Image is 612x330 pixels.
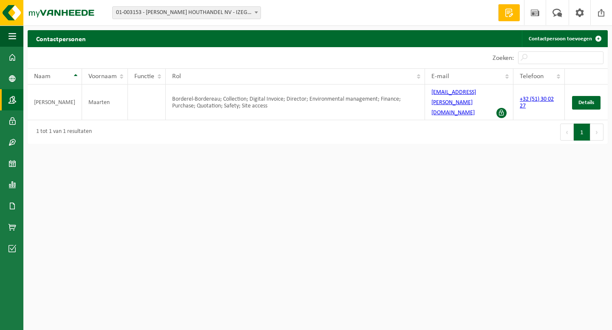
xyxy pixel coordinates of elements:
span: Details [578,100,594,105]
a: +32 (51) 30 02 27 [520,96,554,109]
h2: Contactpersonen [28,30,94,47]
td: Borderel-Bordereau; Collection; Digital Invoice; Director; Environmental management; Finance; Pur... [166,85,425,120]
button: Next [590,124,603,141]
span: Functie [134,73,154,80]
span: 01-003153 - VANHAVERBEKE HOUTHANDEL NV - IZEGEM [113,7,261,19]
span: E-mail [431,73,449,80]
a: Contactpersoon toevoegen [522,30,607,47]
span: Voornaam [88,73,117,80]
span: 01-003153 - VANHAVERBEKE HOUTHANDEL NV - IZEGEM [112,6,261,19]
button: 1 [574,124,590,141]
td: Maarten [82,85,128,120]
a: Details [572,96,601,110]
label: Zoeken: [493,55,514,62]
span: Rol [172,73,181,80]
a: [EMAIL_ADDRESS][PERSON_NAME][DOMAIN_NAME] [431,89,476,116]
div: 1 tot 1 van 1 resultaten [32,124,92,140]
span: Naam [34,73,51,80]
button: Previous [560,124,574,141]
td: [PERSON_NAME] [28,85,82,120]
span: Telefoon [520,73,544,80]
